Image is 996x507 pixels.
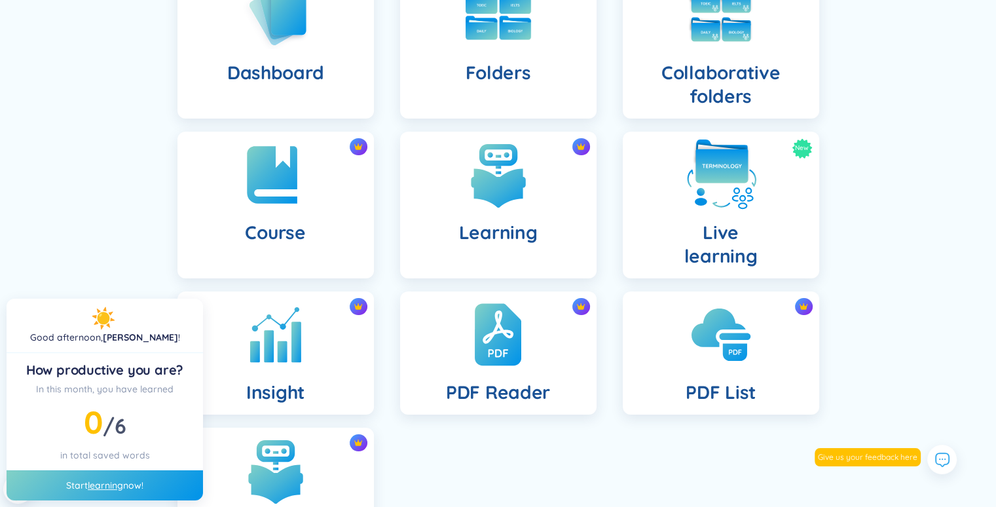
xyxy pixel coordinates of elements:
a: NewLivelearning [610,132,832,278]
h4: Dashboard [227,61,323,84]
img: crown icon [576,302,585,311]
span: 6 [115,413,126,439]
h4: Folders [465,61,530,84]
div: In this month, you have learned [17,382,193,396]
a: crown iconInsight [164,291,387,415]
a: learning [88,479,123,491]
img: crown icon [799,302,808,311]
h4: Learning [459,221,538,244]
h4: Course [245,221,305,244]
h4: PDF Reader [446,381,550,404]
h4: Insight [246,381,304,404]
span: Good afternoon , [30,331,103,343]
img: crown icon [354,302,363,311]
div: Start now! [7,470,203,500]
h4: Collaborative folders [633,61,809,108]
a: crown iconCourse [164,132,387,278]
h4: PDF List [686,381,756,404]
a: crown iconPDF List [610,291,832,415]
a: crown iconLearning [387,132,610,278]
a: [PERSON_NAME] [103,331,178,343]
span: / [103,413,126,439]
a: crown iconPDF Reader [387,291,610,415]
span: 0 [84,402,103,441]
div: How productive you are? [17,361,193,379]
h4: Live learning [684,221,758,268]
div: ! [30,330,180,345]
span: New [795,138,809,159]
img: crown icon [354,142,363,151]
img: crown icon [576,142,585,151]
img: crown icon [354,438,363,447]
div: in total saved words [17,448,193,462]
